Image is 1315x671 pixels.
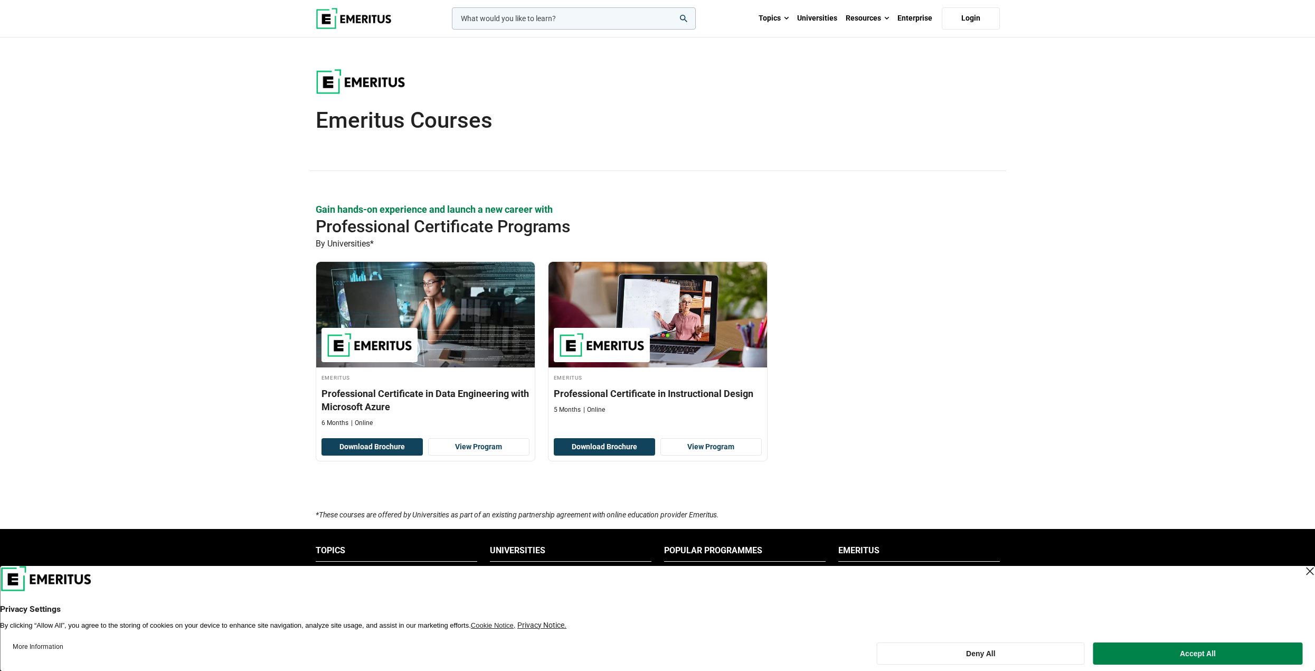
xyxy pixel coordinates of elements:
p: Gain hands-on experience and launch a new career with [316,203,1000,216]
p: 5 Months [554,405,581,414]
p: Online [583,405,605,414]
h3: Professional Certificate in Data Engineering with Microsoft Azure [321,387,529,413]
h4: Emeritus [554,373,762,382]
p: By Universities* [316,237,1000,251]
a: Login [942,7,1000,30]
a: Data Science and Analytics Course by Emeritus - Emeritus Emeritus Professional Certificate in Dat... [316,262,535,433]
p: Online [351,419,373,428]
h3: Professional Certificate in Instructional Design [554,387,762,400]
h4: Emeritus [321,373,529,382]
img: University Logo White [316,69,405,94]
h1: Emeritus Courses [316,107,1000,134]
img: Emeritus [327,333,412,357]
img: Emeritus [559,333,645,357]
button: Download Brochure [554,438,655,456]
i: *These courses are offered by Universities as part of an existing partnership agreement with onli... [316,511,719,519]
a: View Program [428,438,529,456]
p: 6 Months [321,419,348,428]
img: Professional Certificate in Data Engineering with Microsoft Azure | Online Data Science and Analy... [316,262,535,367]
a: Product Design and Innovation Course by Emeritus - Emeritus Emeritus Professional Certificate in ... [548,262,767,420]
button: Download Brochure [321,438,423,456]
h2: Professional Certificate Programs [316,216,931,237]
a: View Program [660,438,762,456]
img: Professional Certificate in Instructional Design | Online Product Design and Innovation Course [548,262,767,367]
input: woocommerce-product-search-field-0 [452,7,696,30]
